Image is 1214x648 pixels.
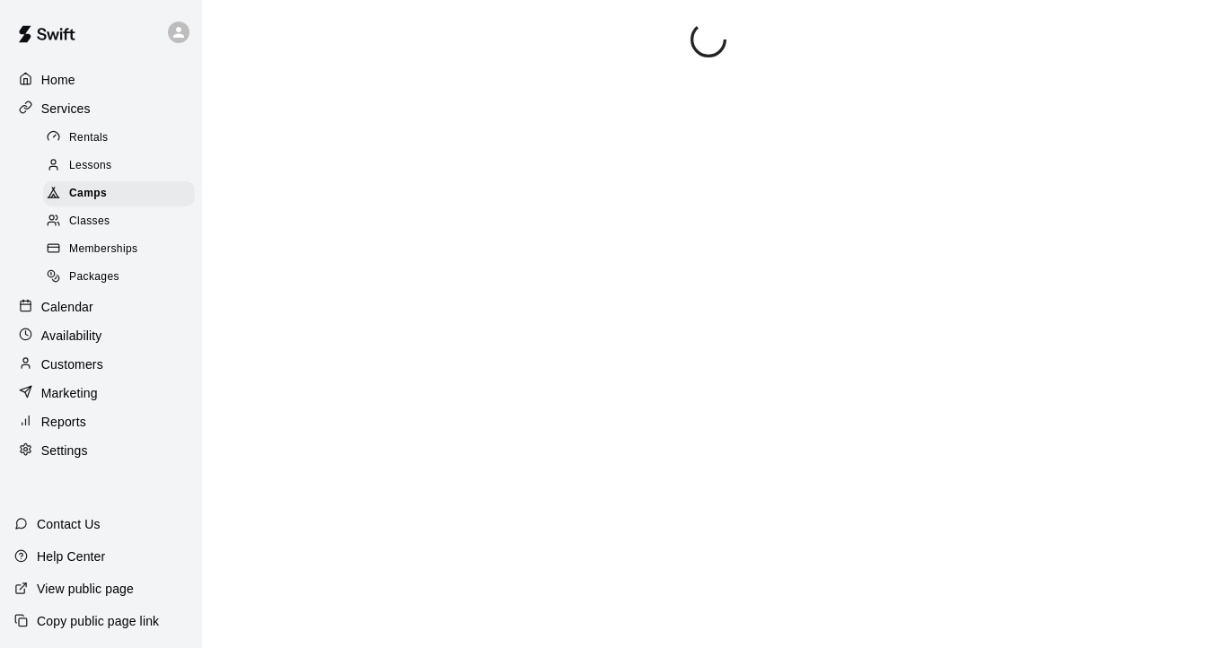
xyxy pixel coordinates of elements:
p: Calendar [41,298,93,316]
a: Availability [14,322,188,349]
p: Marketing [41,384,98,402]
div: Camps [43,181,195,206]
p: Home [41,71,75,89]
a: Calendar [14,293,188,320]
a: Customers [14,351,188,378]
p: Settings [41,442,88,460]
p: Help Center [37,547,105,565]
p: Contact Us [37,515,101,533]
p: Services [41,100,91,118]
a: Rentals [43,124,202,152]
a: Marketing [14,380,188,407]
span: Camps [69,185,107,203]
div: Memberships [43,237,195,262]
a: Camps [43,180,202,208]
p: Copy public page link [37,612,159,630]
span: Classes [69,213,110,231]
p: Reports [41,413,86,431]
div: Lessons [43,153,195,179]
p: Availability [41,327,102,345]
p: View public page [37,580,134,598]
span: Rentals [69,129,109,147]
a: Services [14,95,188,122]
a: Reports [14,408,188,435]
p: Customers [41,355,103,373]
a: Settings [14,437,188,464]
a: Packages [43,264,202,292]
span: Memberships [69,241,137,258]
a: Classes [43,208,202,236]
span: Packages [69,268,119,286]
div: Rentals [43,126,195,151]
div: Packages [43,265,195,290]
div: Classes [43,209,195,234]
span: Lessons [69,157,112,175]
a: Lessons [43,152,202,180]
a: Memberships [43,236,202,264]
a: Home [14,66,188,93]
